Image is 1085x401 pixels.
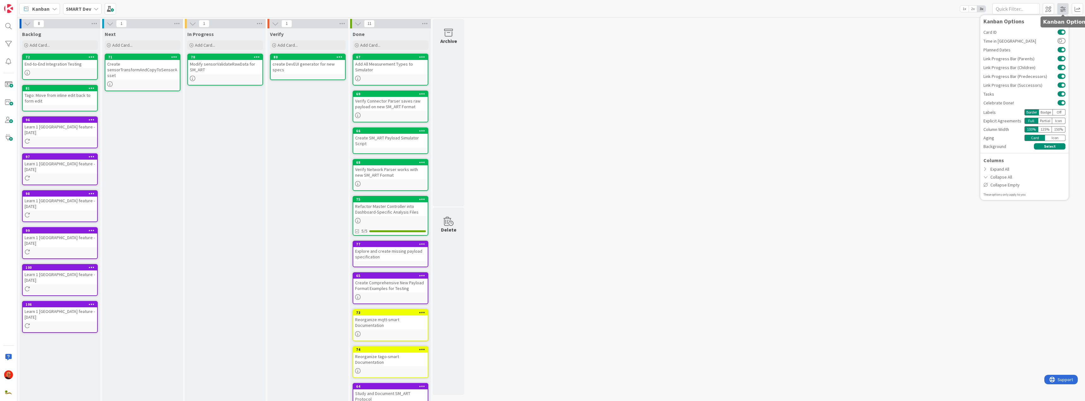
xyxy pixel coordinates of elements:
div: Badge [1039,109,1053,115]
span: Next [105,31,116,37]
div: 68 [353,160,428,165]
div: 75 [356,197,428,202]
div: 98 [26,192,97,196]
div: Learn 1 [GEOGRAPHIC_DATA] feature - [DATE] [23,233,97,247]
div: 70 [191,55,262,59]
span: 1 [199,20,209,27]
span: Link Progress Bar (Children) [983,65,1058,70]
div: Border [1024,109,1039,115]
span: Add Card... [30,42,50,48]
b: SMART Dev [66,6,91,12]
div: Icon [1052,118,1066,124]
div: Learn 1 [GEOGRAPHIC_DATA] feature - [DATE] [23,197,97,210]
span: 8 [33,20,44,27]
span: 3x [977,6,986,12]
div: 74 [353,347,428,352]
div: 77Explore and create missing payload specification [353,241,428,261]
div: Full [1024,118,1038,124]
div: Create SM_ART Payload Simulator Script [353,134,428,148]
div: Card [1024,135,1045,141]
div: Kanban Options [983,18,1065,25]
span: Kanban [32,5,50,13]
div: 80create DevEUI generator for new specs [271,54,345,74]
div: 81 [23,86,97,91]
div: 70Modify sensorValidateRawData for SM_ART [188,54,262,74]
img: avatar [4,388,13,397]
div: Learn 1 [GEOGRAPHIC_DATA] feature - [DATE] [23,307,97,321]
div: 73 [356,310,428,315]
div: 66 [356,129,428,133]
div: 72End-to-End Integration Testing [23,54,97,68]
span: 2x [969,6,977,12]
div: 100Learn 1 [GEOGRAPHIC_DATA] feature - [DATE] [23,265,97,284]
div: Verify Connector Parser saves raw payload on new SM_ART Format [353,97,428,111]
div: Off [1053,109,1065,115]
div: Partial [1038,118,1052,124]
div: Icon [1045,135,1065,141]
div: Learn 1 [GEOGRAPHIC_DATA] feature - [DATE] [23,270,97,284]
div: 99 [26,228,97,233]
div: Modify sensorValidateRawData for SM_ART [188,60,262,74]
div: Delete [441,226,456,233]
span: Verify [270,31,284,37]
div: Explicit Agreements [983,118,1024,124]
div: Columns [980,156,1069,164]
div: 80 [273,55,345,59]
div: 74Reorganize tago-smart Documentation [353,347,428,366]
div: 75Refactor Master Controller into Dashboard-Specific Analysis Files [353,197,428,216]
div: End-to-End Integration Testing [23,60,97,68]
div: 72 [23,54,97,60]
div: 64 [356,384,428,389]
div: 66Create SM_ART Payload Simulator Script [353,128,428,148]
div: 100 [23,265,97,270]
div: 125 % [1038,126,1052,133]
div: 71 [108,55,180,59]
span: Add Card... [112,42,132,48]
div: 73Reorganize mqtt-smart Documentation [353,310,428,329]
div: 67Add All Measurement Types to Simulator [353,54,428,74]
span: Card ID [983,30,1058,34]
div: 100 % [1024,126,1038,133]
span: 1 [281,20,292,27]
div: 65 [356,274,428,278]
span: Support [13,1,29,9]
div: 65Create Comprehensive New Payload Format Examples for Testing [353,273,428,292]
div: 96 [23,117,97,123]
div: Reorganize mqtt-smart Documentation [353,315,428,329]
div: Add All Measurement Types to Simulator [353,60,428,74]
div: These options only apply to you [983,192,1065,197]
div: 66 [353,128,428,134]
div: Archive [440,37,457,45]
div: 150 % [1052,126,1065,133]
span: 1 [116,20,127,27]
div: 106 [26,302,97,307]
div: 70 [188,54,262,60]
div: 69 [353,91,428,97]
img: Visit kanbanzone.com [4,4,13,13]
div: 69 [356,92,428,96]
div: Collapse All [980,173,1069,181]
div: Expand All [980,165,1069,173]
div: Learn 1 [GEOGRAPHIC_DATA] feature - [DATE] [23,160,97,174]
div: 67 [356,55,428,59]
span: Add Card... [360,42,380,48]
div: 64 [353,384,428,389]
div: create DevEUI generator for new specs [271,60,345,74]
button: Select [1034,143,1065,150]
div: 106Learn 1 [GEOGRAPHIC_DATA] feature - [DATE] [23,302,97,321]
span: Link Progress Bar (Predecessors) [983,74,1058,79]
div: 81 [26,86,97,91]
div: 98 [23,191,97,197]
span: Add Card... [195,42,215,48]
div: 71 [105,54,180,60]
div: 99 [23,228,97,233]
span: 11 [364,20,375,27]
span: Celebrate Done! [983,101,1058,105]
span: Backlog [22,31,41,37]
div: Create Comprehensive New Payload Format Examples for Testing [353,279,428,292]
span: Tasks [983,92,1058,96]
div: 97Learn 1 [GEOGRAPHIC_DATA] feature - [DATE] [23,154,97,174]
div: 77 [356,242,428,246]
div: 96Learn 1 [GEOGRAPHIC_DATA] feature - [DATE] [23,117,97,137]
div: 97 [26,155,97,159]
